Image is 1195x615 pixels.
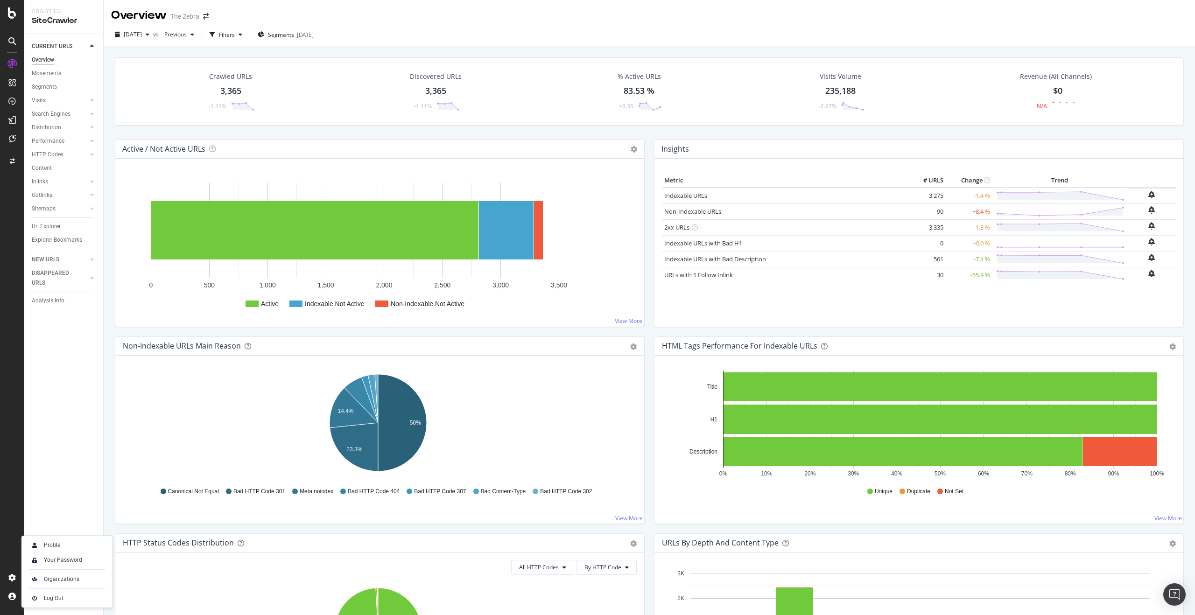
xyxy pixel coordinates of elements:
div: HTTP Status Codes Distribution [123,538,234,547]
div: Inlinks [32,177,48,187]
div: +0.35 [619,102,633,110]
div: bell-plus [1148,191,1155,198]
div: Non-Indexable URLs Main Reason [123,341,241,350]
span: Not Set [945,488,963,496]
th: # URLS [908,174,946,188]
div: bell-plus [1148,254,1155,261]
td: -7.4 % [946,251,992,267]
img: prfnF3csMXgAAAABJRU5ErkJggg== [29,593,40,604]
span: Previous [161,30,187,38]
svg: A chart. [662,370,1173,479]
text: 50% [935,470,946,477]
svg: A chart. [123,370,633,479]
div: Distribution [32,123,61,133]
a: Indexable URLs [664,191,707,200]
button: All HTTP Codes [511,560,574,575]
div: CURRENT URLS [32,42,72,51]
a: DISAPPEARED URLS [32,268,87,288]
text: H1 [710,416,718,423]
text: 2,000 [376,281,392,289]
div: Organizations [44,575,79,583]
a: 2xx URLs [664,223,689,231]
th: Change [946,174,992,188]
div: arrow-right-arrow-left [203,13,209,20]
a: Distribution [32,123,87,133]
span: Meta noindex [300,488,333,496]
text: 2,500 [434,281,450,289]
span: $0 [1053,85,1062,96]
span: Unique [875,488,893,496]
button: [DATE] [111,27,153,42]
span: Duplicate [907,488,930,496]
text: Non-Indexable Not Active [391,300,464,307]
text: 1,500 [318,281,334,289]
a: View More [615,514,643,522]
td: +8.4 % [946,203,992,219]
div: Discovered URLs [410,72,462,81]
text: 2K [677,595,684,601]
div: SiteCrawler [32,15,96,26]
td: 561 [908,251,946,267]
td: 0 [908,235,946,251]
text: 100% [1150,470,1164,477]
div: gear [630,343,637,350]
a: HTTP Codes [32,150,87,160]
div: Filters [219,31,235,39]
text: 0% [719,470,728,477]
text: 3,500 [551,281,567,289]
a: View More [1154,514,1182,522]
text: 500 [204,281,215,289]
div: Outlinks [32,190,52,200]
a: Performance [32,136,87,146]
text: 30% [848,470,859,477]
td: 3,335 [908,219,946,235]
svg: A chart. [123,174,633,319]
div: Sitemaps [32,204,56,214]
span: Revenue (All Channels) [1020,72,1092,81]
button: Previous [161,27,198,42]
a: CURRENT URLS [32,42,87,51]
span: Bad HTTP Code 301 [233,488,285,496]
span: Canonical Not Equal [168,488,219,496]
div: Segments [32,82,57,92]
text: 1,000 [260,281,276,289]
text: 60% [978,470,989,477]
span: Bad HTTP Code 307 [414,488,466,496]
div: Explorer Bookmarks [32,235,82,245]
text: Active [261,300,279,307]
span: By HTTP Code [584,563,621,571]
div: % Active URLs [618,72,661,81]
a: Movements [32,69,97,78]
a: URLs with 1 Follow Inlink [664,271,733,279]
text: 90% [1108,470,1119,477]
a: Content [32,163,97,173]
div: gear [1169,540,1176,547]
div: bell-plus [1148,222,1155,230]
a: Sitemaps [32,204,87,214]
text: 50% [410,419,421,426]
div: Crawled URLs [209,72,252,81]
td: 30 [908,267,946,283]
th: Metric [662,174,908,188]
img: Xx2yTbCeVcdxHMdxHOc+8gctb42vCocUYgAAAABJRU5ErkJggg== [29,539,40,551]
a: Inlinks [32,177,87,187]
div: HTTP Codes [32,150,63,160]
td: 3,275 [908,188,946,204]
text: Description [689,448,717,455]
h4: Active / Not Active URLs [122,143,205,155]
div: Profile [44,541,60,549]
td: -55.9 % [946,267,992,283]
div: Your Password [44,556,82,564]
text: 14.4% [337,408,353,414]
a: Analysis Info [32,296,97,306]
td: 90 [908,203,946,219]
div: Visits Volume [820,72,861,81]
a: Outlinks [32,190,87,200]
div: N/A [1037,102,1047,110]
a: Your Password [25,553,109,566]
td: +0.0 % [946,235,992,251]
text: Title [707,384,718,390]
a: Indexable URLs with Bad Description [664,255,766,263]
